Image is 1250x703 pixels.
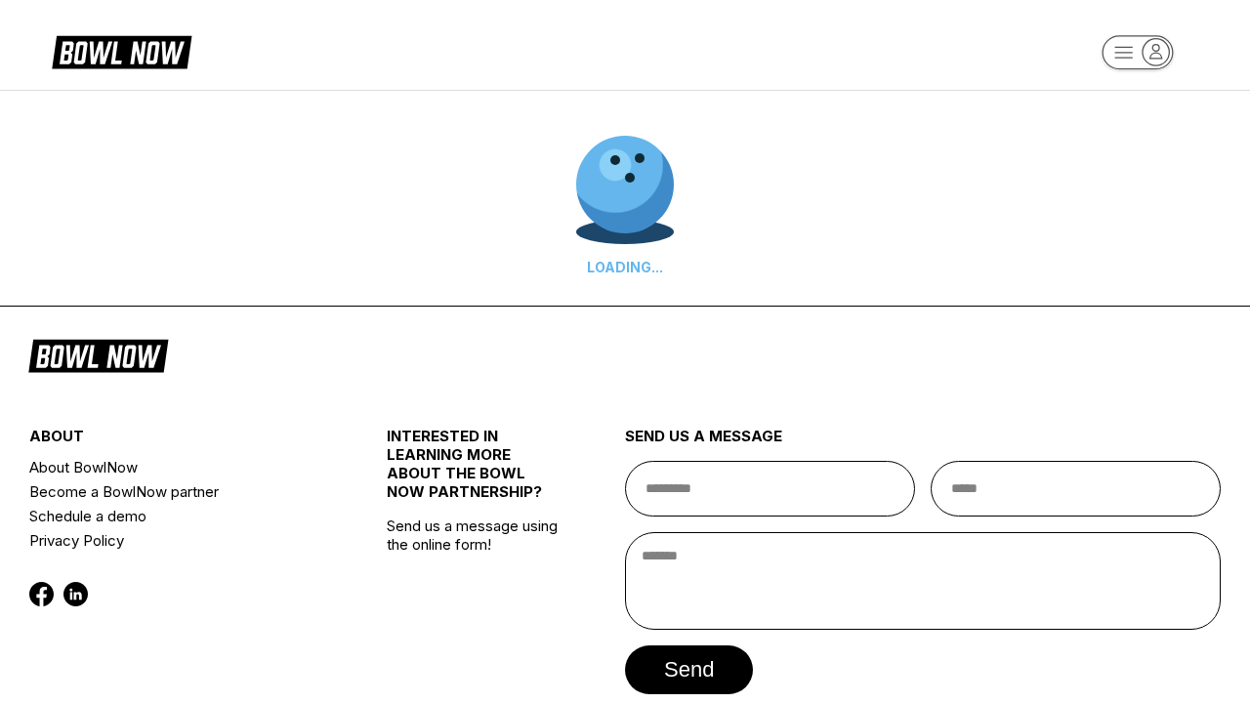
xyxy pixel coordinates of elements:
[29,427,327,455] div: about
[625,645,753,694] button: send
[29,528,327,553] a: Privacy Policy
[576,259,674,275] div: LOADING...
[387,427,565,517] div: INTERESTED IN LEARNING MORE ABOUT THE BOWL NOW PARTNERSHIP?
[625,427,1221,461] div: send us a message
[29,455,327,479] a: About BowlNow
[29,504,327,528] a: Schedule a demo
[29,479,327,504] a: Become a BowlNow partner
